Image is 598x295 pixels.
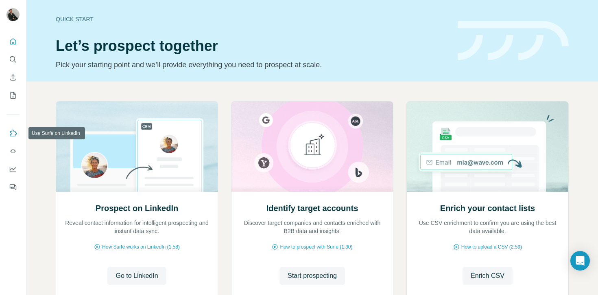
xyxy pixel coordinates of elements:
[7,70,20,85] button: Enrich CSV
[56,15,448,23] div: Quick start
[64,219,210,235] p: Reveal contact information for intelligent prospecting and instant data sync.
[56,38,448,54] h1: Let’s prospect together
[240,219,385,235] p: Discover target companies and contacts enriched with B2B data and insights.
[107,267,166,285] button: Go to LinkedIn
[7,144,20,159] button: Use Surfe API
[471,271,504,281] span: Enrich CSV
[406,101,569,192] img: Enrich your contact lists
[570,251,590,271] div: Open Intercom Messenger
[458,21,569,61] img: banner
[231,101,393,192] img: Identify target accounts
[279,267,345,285] button: Start prospecting
[116,271,158,281] span: Go to LinkedIn
[56,101,218,192] img: Prospect on LinkedIn
[7,52,20,67] button: Search
[96,203,178,214] h2: Prospect on LinkedIn
[7,180,20,194] button: Feedback
[288,271,337,281] span: Start prospecting
[415,219,560,235] p: Use CSV enrichment to confirm you are using the best data available.
[102,243,180,251] span: How Surfe works on LinkedIn (1:58)
[7,88,20,103] button: My lists
[56,59,448,70] p: Pick your starting point and we’ll provide everything you need to prospect at scale.
[280,243,352,251] span: How to prospect with Surfe (1:30)
[7,126,20,141] button: Use Surfe on LinkedIn
[7,162,20,176] button: Dashboard
[7,34,20,49] button: Quick start
[266,203,358,214] h2: Identify target accounts
[461,243,522,251] span: How to upload a CSV (2:59)
[440,203,535,214] h2: Enrich your contact lists
[463,267,513,285] button: Enrich CSV
[7,8,20,21] img: Avatar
